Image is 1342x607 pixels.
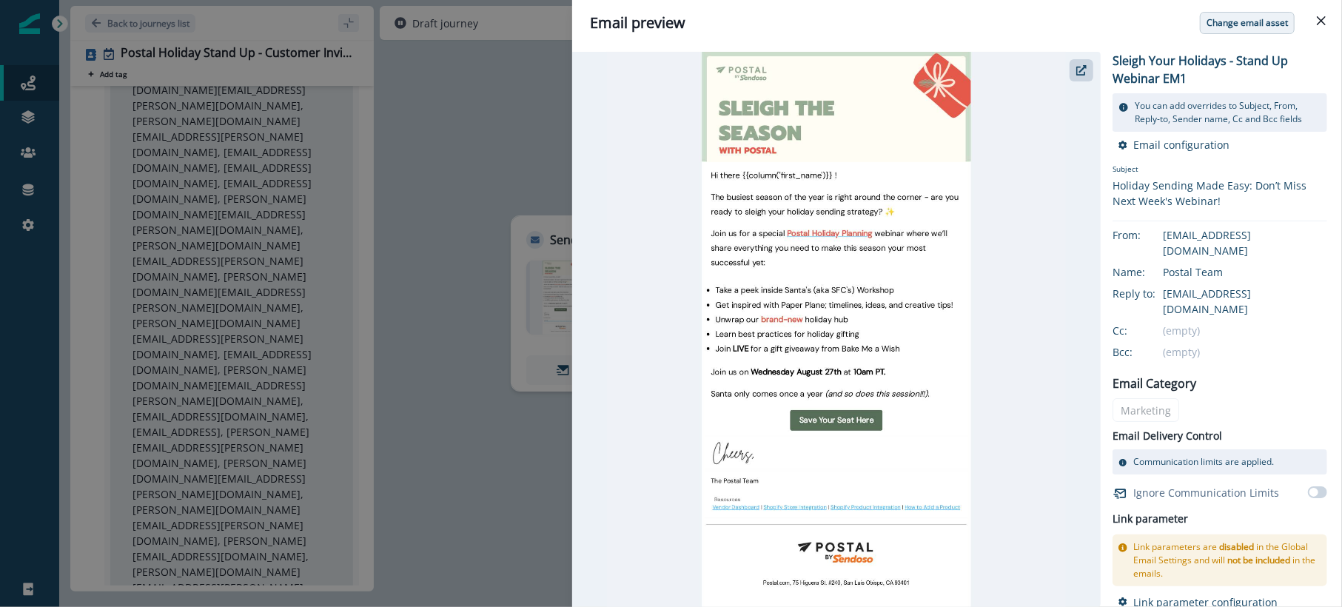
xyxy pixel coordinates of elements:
[1113,375,1196,392] p: Email Category
[1113,510,1188,529] h2: Link parameter
[1219,540,1254,553] span: disabled
[1133,485,1279,500] p: Ignore Communication Limits
[1133,455,1274,469] p: Communication limits are applied.
[1113,286,1187,301] div: Reply to:
[1113,264,1187,280] div: Name:
[1113,52,1327,87] p: Sleigh Your Holidays - Stand Up Webinar EM1
[1133,138,1229,152] p: Email configuration
[1135,99,1321,126] p: You can add overrides to Subject, From, Reply-to, Sender name, Cc and Bcc fields
[1133,540,1321,580] p: Link parameters are in the Global Email Settings and will in the emails.
[1200,12,1295,34] button: Change email asset
[1163,344,1327,360] div: (empty)
[1113,323,1187,338] div: Cc:
[1113,428,1222,443] p: Email Delivery Control
[1113,178,1327,209] div: Holiday Sending Made Easy: Don’t Miss Next Week's Webinar!
[1113,344,1187,360] div: Bcc:
[1113,164,1327,178] p: Subject
[1227,554,1290,566] span: not be included
[1163,264,1327,280] div: Postal Team
[1163,323,1327,338] div: (empty)
[1113,227,1187,243] div: From:
[1207,18,1288,28] p: Change email asset
[590,12,1324,34] div: Email preview
[607,52,1066,607] img: email asset unavailable
[1309,9,1333,33] button: Close
[1163,227,1327,258] div: [EMAIL_ADDRESS][DOMAIN_NAME]
[1163,286,1327,317] div: [EMAIL_ADDRESS][DOMAIN_NAME]
[1118,138,1229,152] button: Email configuration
